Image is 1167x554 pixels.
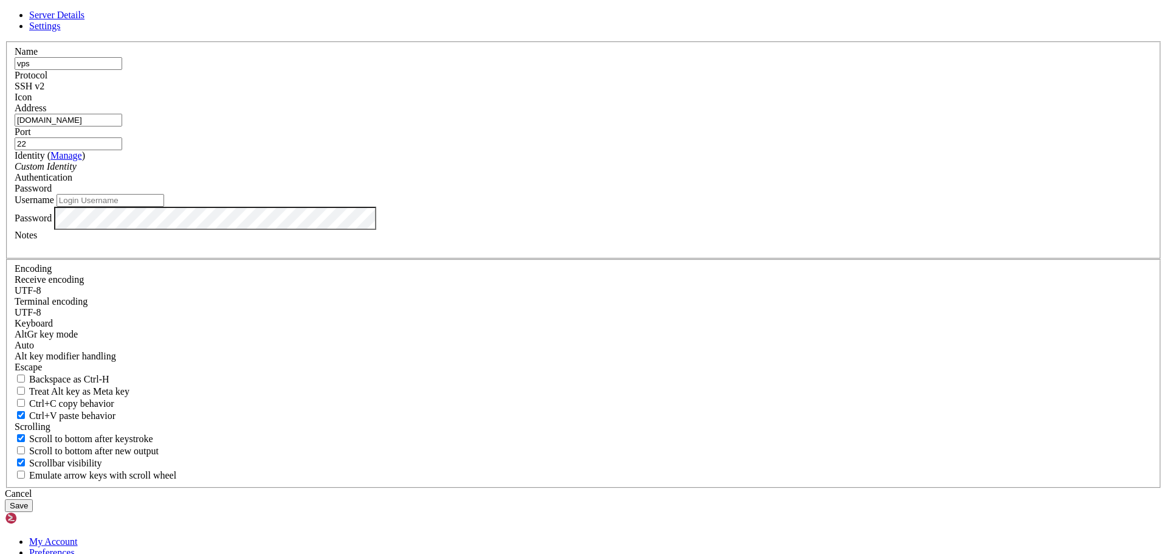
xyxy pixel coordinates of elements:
label: Notes [15,230,37,240]
button: Save [5,499,33,512]
span: Scroll to bottom after new output [29,446,159,456]
div: Auto [15,340,1152,351]
label: The default terminal encoding. ISO-2022 enables character map translations (like graphics maps). ... [15,296,88,306]
span: SSH v2 [15,81,44,91]
label: When using the alternative screen buffer, and DECCKM (Application Cursor Keys) is active, mouse w... [15,470,176,480]
div: SSH v2 [15,81,1152,92]
label: Port [15,126,31,137]
label: Set the expected encoding for data received from the host. If the encodings do not match, visual ... [15,329,78,339]
input: Scroll to bottom after new output [17,446,25,454]
span: UTF-8 [15,307,41,317]
label: Protocol [15,70,47,80]
label: Keyboard [15,318,53,328]
label: Scrolling [15,421,50,432]
span: Backspace as Ctrl-H [29,374,109,384]
input: Host Name or IP [15,114,122,126]
label: The vertical scrollbar mode. [15,458,102,468]
span: Ctrl+C copy behavior [29,398,114,409]
input: Backspace as Ctrl-H [17,375,25,383]
span: Scrollbar visibility [29,458,102,468]
div: Password [15,183,1152,194]
a: Manage [50,150,82,161]
label: Whether to scroll to the bottom on any keystroke. [15,434,153,444]
input: Emulate arrow keys with scroll wheel [17,471,25,479]
label: Scroll to bottom after new output. [15,446,159,456]
label: Identity [15,150,85,161]
div: UTF-8 [15,307,1152,318]
input: Scrollbar visibility [17,459,25,466]
input: Ctrl+V paste behavior [17,411,25,419]
input: Server Name [15,57,122,70]
input: Port Number [15,137,122,150]
div: Cancel [5,488,1162,499]
span: Scroll to bottom after keystroke [29,434,153,444]
span: Escape [15,362,42,372]
a: My Account [29,536,78,547]
label: Ctrl-C copies if true, send ^C to host if false. Ctrl-Shift-C sends ^C to host if true, copies if... [15,398,114,409]
label: Authentication [15,172,72,182]
i: Custom Identity [15,161,77,171]
span: Ctrl+V paste behavior [29,410,115,421]
input: Treat Alt key as Meta key [17,387,25,395]
div: Custom Identity [15,161,1152,172]
input: Login Username [57,194,164,207]
span: Treat Alt key as Meta key [29,386,129,396]
label: Name [15,46,38,57]
label: Password [15,212,52,223]
label: If true, the backspace should send BS ('\x08', aka ^H). Otherwise the backspace key should send '... [15,374,109,384]
label: Set the expected encoding for data received from the host. If the encodings do not match, visual ... [15,274,84,285]
div: UTF-8 [15,285,1152,296]
div: Escape [15,362,1152,373]
label: Ctrl+V pastes if true, sends ^V to host if false. Ctrl+Shift+V sends ^V to host if true, pastes i... [15,410,115,421]
span: Emulate arrow keys with scroll wheel [29,470,176,480]
span: Auto [15,340,34,350]
span: ( ) [47,150,85,161]
span: Password [15,183,52,193]
input: Ctrl+C copy behavior [17,399,25,407]
label: Encoding [15,263,52,274]
label: Whether the Alt key acts as a Meta key or as a distinct Alt key. [15,386,129,396]
a: Settings [29,21,61,31]
label: Address [15,103,46,113]
label: Icon [15,92,32,102]
label: Controls how the Alt key is handled. Escape: Send an ESC prefix. 8-Bit: Add 128 to the typed char... [15,351,116,361]
img: Shellngn [5,512,75,524]
span: UTF-8 [15,285,41,296]
input: Scroll to bottom after keystroke [17,434,25,442]
label: Username [15,195,54,205]
a: Server Details [29,10,84,20]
